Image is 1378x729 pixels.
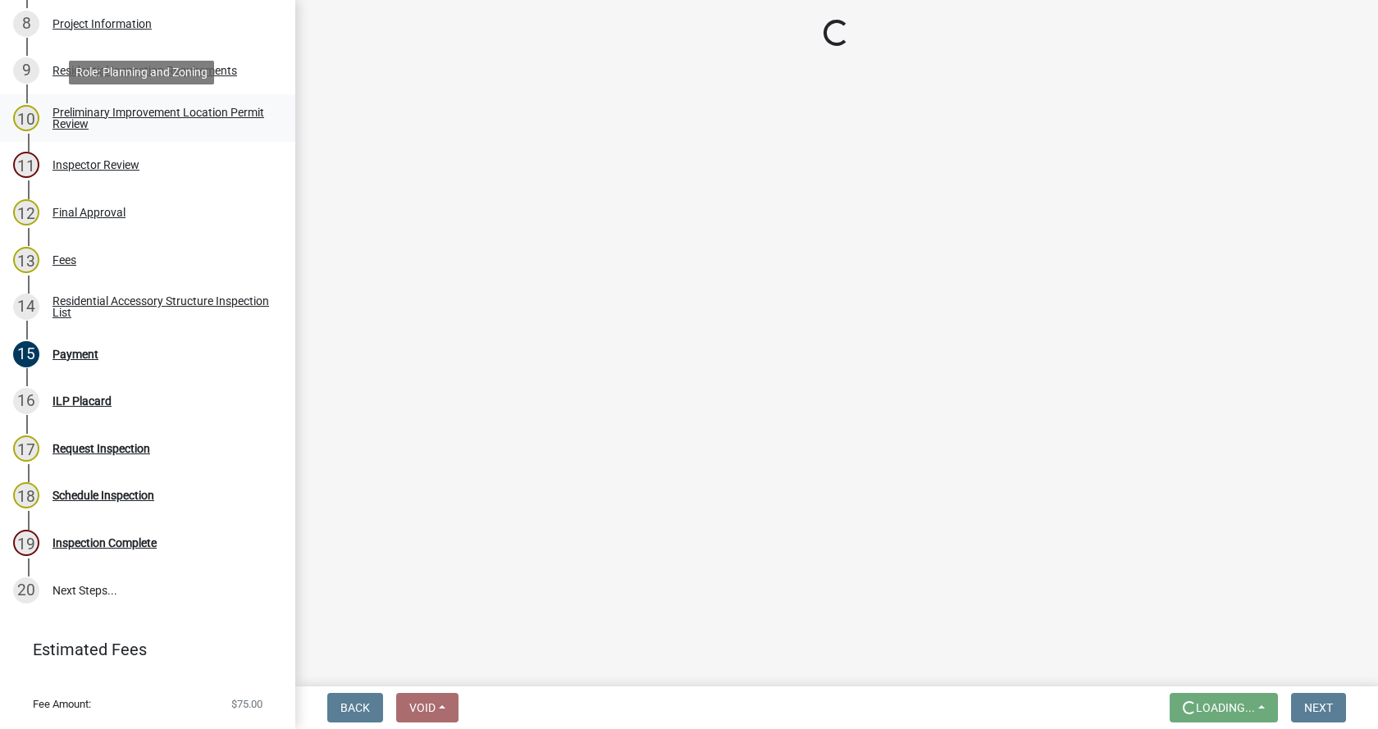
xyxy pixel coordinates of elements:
[1304,701,1333,714] span: Next
[1196,701,1255,714] span: Loading...
[52,395,112,407] div: ILP Placard
[13,57,39,84] div: 9
[231,699,262,709] span: $75.00
[52,254,76,266] div: Fees
[13,199,39,226] div: 12
[409,701,436,714] span: Void
[13,388,39,414] div: 16
[52,107,269,130] div: Preliminary Improvement Location Permit Review
[1170,693,1278,722] button: Loading...
[13,633,269,666] a: Estimated Fees
[52,159,139,171] div: Inspector Review
[52,349,98,360] div: Payment
[52,443,150,454] div: Request Inspection
[340,701,370,714] span: Back
[13,577,39,604] div: 20
[13,294,39,320] div: 14
[13,105,39,131] div: 10
[52,65,237,76] div: Residential Inspection Requirements
[52,207,125,218] div: Final Approval
[13,152,39,178] div: 11
[33,699,91,709] span: Fee Amount:
[13,435,39,462] div: 17
[13,11,39,37] div: 8
[52,18,152,30] div: Project Information
[13,341,39,367] div: 15
[52,537,157,549] div: Inspection Complete
[69,61,214,84] div: Role: Planning and Zoning
[396,693,459,722] button: Void
[52,490,154,501] div: Schedule Inspection
[13,482,39,508] div: 18
[52,295,269,318] div: Residential Accessory Structure Inspection List
[13,530,39,556] div: 19
[13,247,39,273] div: 13
[1291,693,1346,722] button: Next
[327,693,383,722] button: Back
